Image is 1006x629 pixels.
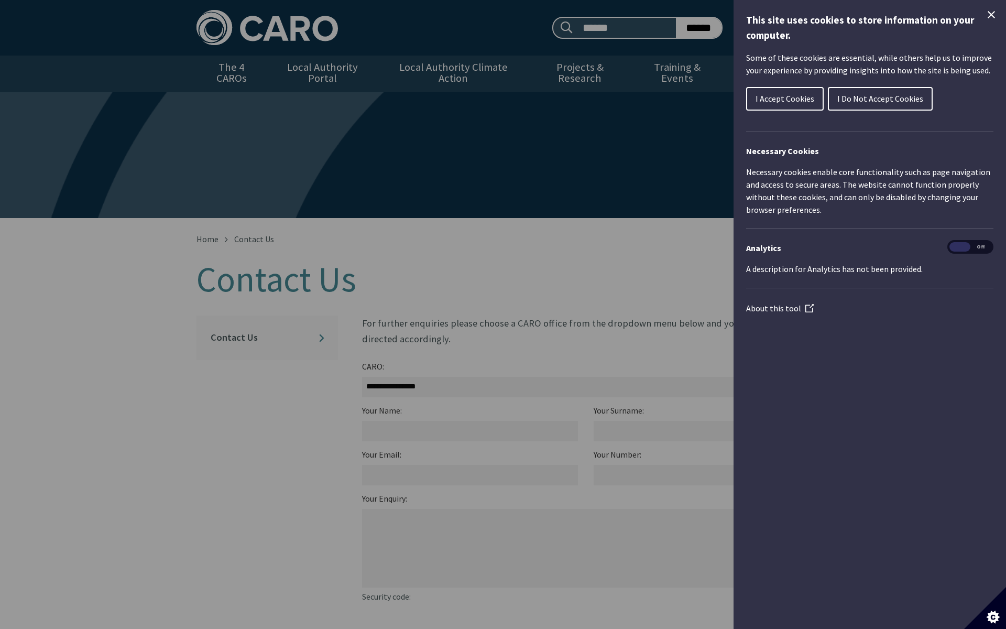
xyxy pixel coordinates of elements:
[756,93,814,104] span: I Accept Cookies
[985,8,998,21] button: Close Cookie Control
[964,587,1006,629] button: Set cookie preferences
[828,87,933,111] button: I Do Not Accept Cookies
[949,242,970,252] span: On
[837,93,923,104] span: I Do Not Accept Cookies
[746,51,993,77] p: Some of these cookies are essential, while others help us to improve your experience by providing...
[746,303,814,313] a: About this tool
[746,242,993,254] h3: Analytics
[746,13,993,43] h1: This site uses cookies to store information on your computer.
[746,263,993,275] p: A description for Analytics has not been provided.
[746,166,993,216] p: Necessary cookies enable core functionality such as page navigation and access to secure areas. T...
[970,242,991,252] span: Off
[746,145,993,157] h2: Necessary Cookies
[746,87,824,111] button: I Accept Cookies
